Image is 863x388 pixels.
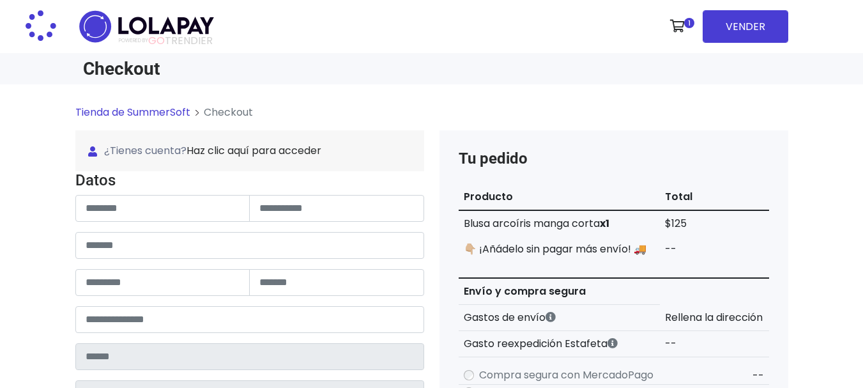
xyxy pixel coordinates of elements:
h4: Datos [75,171,424,190]
h4: Tu pedido [459,150,769,168]
i: Estafeta cobra este monto extra por ser un CP de difícil acceso [607,338,618,348]
strong: x1 [600,216,609,231]
a: Haz clic aquí para acceder [187,143,321,158]
td: -- [660,331,768,357]
td: $125 [660,210,768,237]
li: Checkout [190,105,253,120]
img: logo [75,6,218,47]
a: VENDER [703,10,788,43]
td: Rellena la dirección [660,305,768,331]
span: ¿Tienes cuenta? [88,143,411,159]
label: Compra segura con MercadoPago [479,368,653,383]
th: Gasto reexpedición Estafeta [459,331,661,357]
span: TRENDIER [119,35,213,47]
a: 1 [664,7,698,45]
th: Envío y compra segura [459,278,661,305]
td: -- [660,237,768,262]
th: Producto [459,184,661,210]
span: GO [148,33,165,48]
a: Tienda de SummerSoft [75,105,190,120]
i: Los gastos de envío dependen de códigos postales. ¡Te puedes llevar más productos en un solo envío ! [546,312,556,322]
th: Gastos de envío [459,305,661,331]
nav: breadcrumb [75,105,788,130]
h1: Checkout [83,58,424,79]
span: 1 [684,18,694,28]
td: Blusa arcoíris manga corta [459,210,661,237]
th: Total [660,184,768,210]
span: -- [752,368,764,383]
td: 👇🏼 ¡Añádelo sin pagar más envío! 🚚 [459,237,661,262]
span: POWERED BY [119,37,148,44]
